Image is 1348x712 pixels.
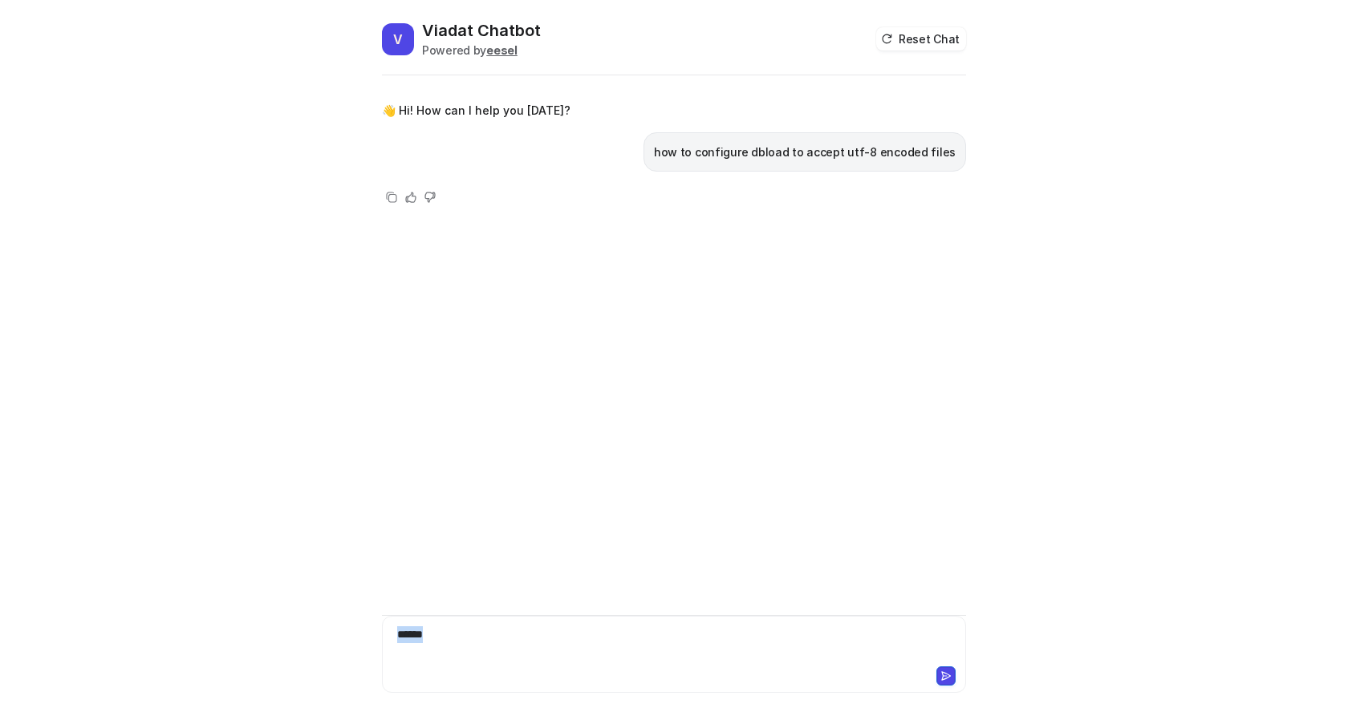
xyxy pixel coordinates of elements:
p: 👋 Hi! How can I help you [DATE]? [382,101,570,120]
span: V [382,23,414,55]
p: how to configure dbload to accept utf-8 encoded files [654,143,956,162]
h2: Viadat Chatbot [422,19,541,42]
div: Powered by [422,42,541,59]
button: Reset Chat [876,27,966,51]
b: eesel [486,43,518,57]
